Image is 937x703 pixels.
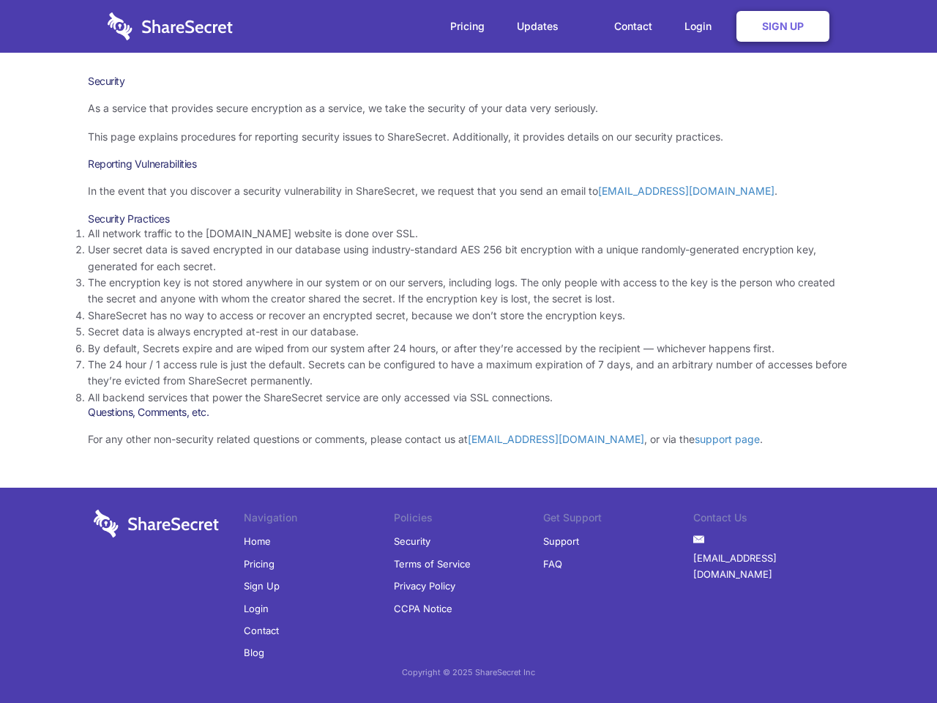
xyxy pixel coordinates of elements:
[88,275,849,308] li: The encryption key is not stored anywhere in our system or on our servers, including logs. The on...
[88,406,849,419] h3: Questions, Comments, etc.
[600,4,667,49] a: Contact
[88,157,849,171] h3: Reporting Vulnerabilities
[88,308,849,324] li: ShareSecret has no way to access or recover an encrypted secret, because we don’t store the encry...
[394,598,452,620] a: CCPA Notice
[88,75,849,88] h1: Security
[88,183,849,199] p: In the event that you discover a security vulnerability in ShareSecret, we request that you send ...
[436,4,499,49] a: Pricing
[244,510,394,530] li: Navigation
[394,530,430,552] a: Security
[88,357,849,390] li: The 24 hour / 1 access rule is just the default. Secrets can be configured to have a maximum expi...
[394,575,455,597] a: Privacy Policy
[88,212,849,226] h3: Security Practices
[244,641,264,663] a: Blog
[88,242,849,275] li: User secret data is saved encrypted in our database using industry-standard AES 256 bit encryptio...
[695,433,760,445] a: support page
[88,431,849,447] p: For any other non-security related questions or comments, please contact us at , or via the .
[468,433,644,445] a: [EMAIL_ADDRESS][DOMAIN_NAME]
[394,553,471,575] a: Terms of Service
[88,324,849,340] li: Secret data is always encrypted at-rest in our database.
[543,510,693,530] li: Get Support
[244,575,280,597] a: Sign Up
[598,185,774,197] a: [EMAIL_ADDRESS][DOMAIN_NAME]
[543,553,562,575] a: FAQ
[94,510,219,538] img: logo-wordmark-white-trans-d4663122ce5f474addd5e946df7df03e33cb6a1c49d2221995e7729f52c070b2.svg
[88,100,849,116] p: As a service that provides secure encryption as a service, we take the security of your data very...
[693,510,843,530] li: Contact Us
[394,510,544,530] li: Policies
[670,4,733,49] a: Login
[543,530,579,552] a: Support
[88,341,849,357] li: By default, Secrets expire and are wiped from our system after 24 hours, or after they’re accesse...
[244,530,271,552] a: Home
[736,11,829,42] a: Sign Up
[693,547,843,586] a: [EMAIL_ADDRESS][DOMAIN_NAME]
[88,129,849,145] p: This page explains procedures for reporting security issues to ShareSecret. Additionally, it prov...
[88,226,849,242] li: All network traffic to the [DOMAIN_NAME] website is done over SSL.
[108,12,233,40] img: logo-wordmark-white-trans-d4663122ce5f474addd5e946df7df03e33cb6a1c49d2221995e7729f52c070b2.svg
[244,620,279,641] a: Contact
[244,598,269,620] a: Login
[244,553,275,575] a: Pricing
[88,390,849,406] li: All backend services that power the ShareSecret service are only accessed via SSL connections.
